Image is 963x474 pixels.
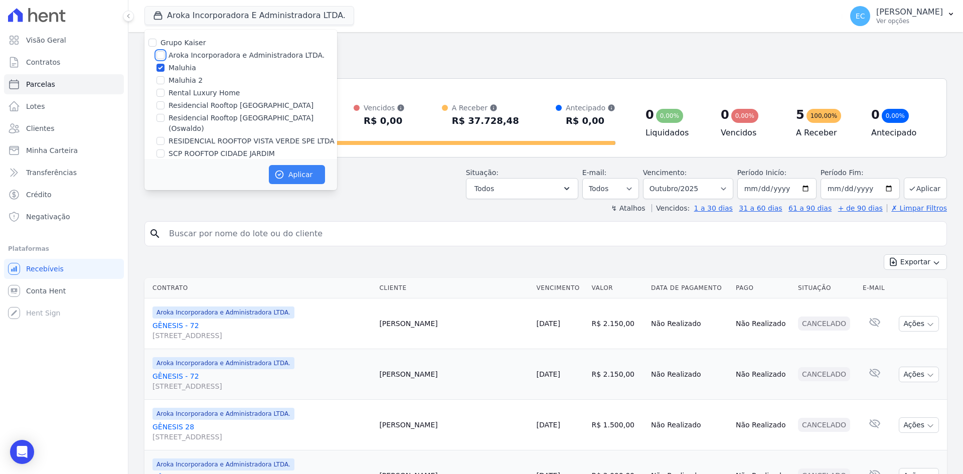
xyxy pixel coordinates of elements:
button: EC [PERSON_NAME] Ver opções [842,2,963,30]
label: Rental Luxury Home [169,88,240,98]
div: 0,00% [882,109,909,123]
a: ✗ Limpar Filtros [887,204,947,212]
th: Contrato [144,278,375,298]
a: Conta Hent [4,281,124,301]
span: Contratos [26,57,60,67]
p: Ver opções [876,17,943,25]
a: GÊNESIS - 72[STREET_ADDRESS] [152,371,371,391]
button: Ações [899,316,939,332]
a: Transferências [4,163,124,183]
button: Exportar [884,254,947,270]
a: Visão Geral [4,30,124,50]
th: Cliente [375,278,532,298]
div: Cancelado [798,418,850,432]
a: Parcelas [4,74,124,94]
span: [STREET_ADDRESS] [152,381,371,391]
a: [DATE] [537,370,560,378]
label: Período Inicío: [737,169,786,177]
label: Período Fim: [821,168,900,178]
span: Aroka Incorporadora e Administradora LTDA. [152,306,294,319]
span: Aroka Incorporadora e Administradora LTDA. [152,458,294,470]
th: Data de Pagamento [647,278,732,298]
td: [PERSON_NAME] [375,298,532,349]
td: Não Realizado [732,349,794,400]
span: Transferências [26,168,77,178]
th: Pago [732,278,794,298]
div: Vencidos [364,103,405,113]
label: ↯ Atalhos [611,204,645,212]
a: Minha Carteira [4,140,124,161]
h4: Vencidos [721,127,780,139]
td: [PERSON_NAME] [375,400,532,450]
div: 100,00% [807,109,841,123]
div: R$ 0,00 [566,113,615,129]
input: Buscar por nome do lote ou do cliente [163,224,942,244]
th: Vencimento [533,278,588,298]
label: E-mail: [582,169,607,177]
label: Vencidos: [652,204,690,212]
td: Não Realizado [732,298,794,349]
i: search [149,228,161,240]
a: 1 a 30 dias [694,204,733,212]
h4: A Receber [796,127,855,139]
label: Aroka Incorporadora e Administradora LTDA. [169,50,325,61]
span: Conta Hent [26,286,66,296]
button: Ações [899,417,939,433]
td: R$ 1.500,00 [588,400,648,450]
div: 0,00% [656,109,683,123]
div: Plataformas [8,243,120,255]
label: Residencial Rooftop [GEOGRAPHIC_DATA] [169,100,313,111]
span: Lotes [26,101,45,111]
th: Valor [588,278,648,298]
td: Não Realizado [647,298,732,349]
label: Grupo Kaiser [160,39,206,47]
div: A Receber [452,103,519,113]
button: Aroka Incorporadora E Administradora LTDA. [144,6,354,25]
td: Não Realizado [647,349,732,400]
label: Maluhia 2 [169,75,203,86]
a: Negativação [4,207,124,227]
h4: Antecipado [871,127,930,139]
div: R$ 37.728,48 [452,113,519,129]
button: Todos [466,178,578,199]
span: Aroka Incorporadora e Administradora LTDA. [152,408,294,420]
h2: Parcelas [144,40,947,58]
div: 0 [871,107,880,123]
span: Negativação [26,212,70,222]
a: Contratos [4,52,124,72]
td: R$ 2.150,00 [588,349,648,400]
a: Crédito [4,185,124,205]
div: 0 [721,107,729,123]
p: [PERSON_NAME] [876,7,943,17]
a: Clientes [4,118,124,138]
td: Não Realizado [647,400,732,450]
div: Antecipado [566,103,615,113]
span: Crédito [26,190,52,200]
button: Ações [899,367,939,382]
label: Situação: [466,169,499,177]
a: Recebíveis [4,259,124,279]
span: Clientes [26,123,54,133]
a: [DATE] [537,320,560,328]
a: [DATE] [537,421,560,429]
div: Cancelado [798,367,850,381]
a: 61 a 90 dias [788,204,832,212]
button: Aplicar [269,165,325,184]
span: [STREET_ADDRESS] [152,432,371,442]
a: 31 a 60 dias [739,204,782,212]
span: Aroka Incorporadora e Administradora LTDA. [152,357,294,369]
a: GÊNESIS 28[STREET_ADDRESS] [152,422,371,442]
label: Maluhia [169,63,196,73]
span: Todos [474,183,494,195]
label: RESIDENCIAL ROOFTOP VISTA VERDE SPE LTDA [169,136,335,146]
div: 0,00% [731,109,758,123]
td: [PERSON_NAME] [375,349,532,400]
span: Recebíveis [26,264,64,274]
span: Visão Geral [26,35,66,45]
button: Aplicar [904,178,947,199]
h4: Liquidados [646,127,705,139]
label: Vencimento: [643,169,687,177]
td: R$ 2.150,00 [588,298,648,349]
div: R$ 0,00 [364,113,405,129]
td: Não Realizado [732,400,794,450]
